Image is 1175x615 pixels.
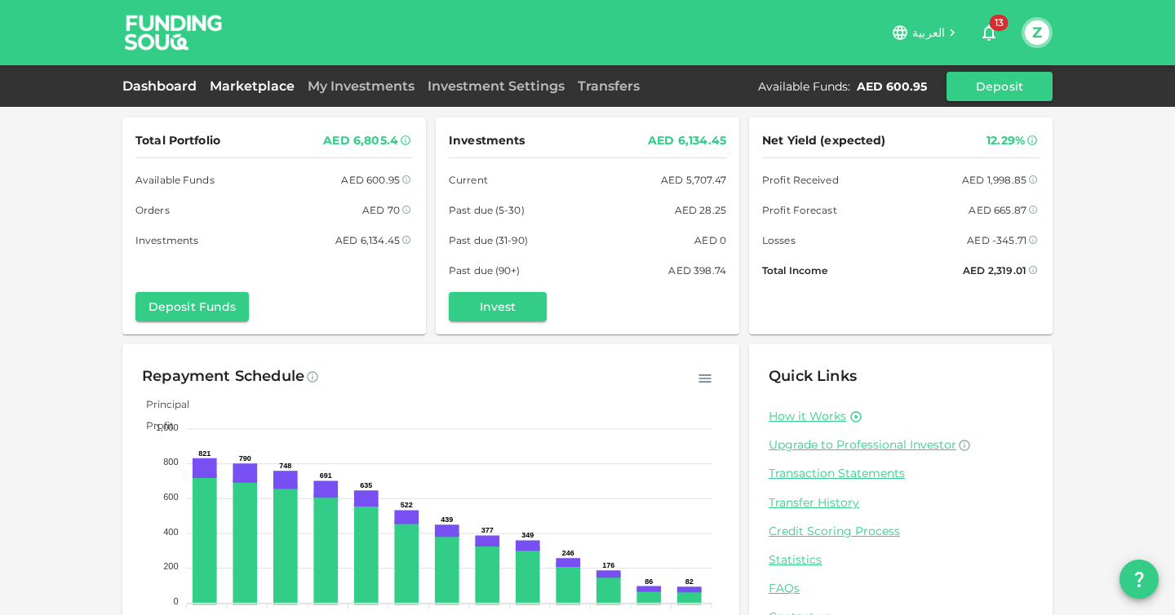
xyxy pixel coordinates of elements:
[769,552,1033,568] a: Statistics
[301,78,421,94] a: My Investments
[973,16,1005,49] button: 13
[163,457,178,467] tspan: 800
[173,596,178,606] tspan: 0
[449,201,525,219] span: Past due (5-30)
[648,131,726,151] div: AED 6,134.45
[135,292,249,321] button: Deposit Funds
[762,201,837,219] span: Profit Forecast
[762,131,886,151] span: Net Yield (expected)
[990,15,1009,31] span: 13
[156,423,179,432] tspan: 1,000
[762,171,839,188] span: Profit Received
[449,292,547,321] button: Invest
[769,409,846,424] a: How it Works
[969,201,1026,219] div: AED 665.87
[967,232,1026,249] div: AED -345.71
[571,78,646,94] a: Transfers
[769,367,857,385] span: Quick Links
[341,171,400,188] div: AED 600.95
[421,78,571,94] a: Investment Settings
[1120,560,1159,599] button: question
[769,581,1033,596] a: FAQs
[449,171,488,188] span: Current
[142,364,304,390] div: Repayment Schedule
[362,201,400,219] div: AED 70
[769,466,1033,481] a: Transaction Statements
[668,262,726,279] div: AED 398.74
[1025,20,1049,45] button: Z
[134,419,174,431] span: Profit
[769,437,1033,453] a: Upgrade to Professional Investor
[449,131,525,151] span: Investments
[762,232,796,249] span: Losses
[135,201,170,219] span: Orders
[769,495,1033,511] a: Transfer History
[134,398,189,410] span: Principal
[963,262,1026,279] div: AED 2,319.01
[449,262,521,279] span: Past due (90+)
[758,78,850,95] div: Available Funds :
[135,232,198,249] span: Investments
[857,78,927,95] div: AED 600.95
[135,131,220,151] span: Total Portfolio
[762,262,827,279] span: Total Income
[769,437,956,452] span: Upgrade to Professional Investor
[163,561,178,571] tspan: 200
[449,232,528,249] span: Past due (31-90)
[335,232,400,249] div: AED 6,134.45
[163,527,178,537] tspan: 400
[987,131,1025,151] div: 12.29%
[163,492,178,502] tspan: 600
[912,25,945,40] span: العربية
[203,78,301,94] a: Marketplace
[694,232,726,249] div: AED 0
[135,171,215,188] span: Available Funds
[323,131,398,151] div: AED 6,805.4
[122,78,203,94] a: Dashboard
[947,72,1053,101] button: Deposit
[675,201,726,219] div: AED 28.25
[769,524,1033,539] a: Credit Scoring Process
[661,171,726,188] div: AED 5,707.47
[962,171,1026,188] div: AED 1,998.85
